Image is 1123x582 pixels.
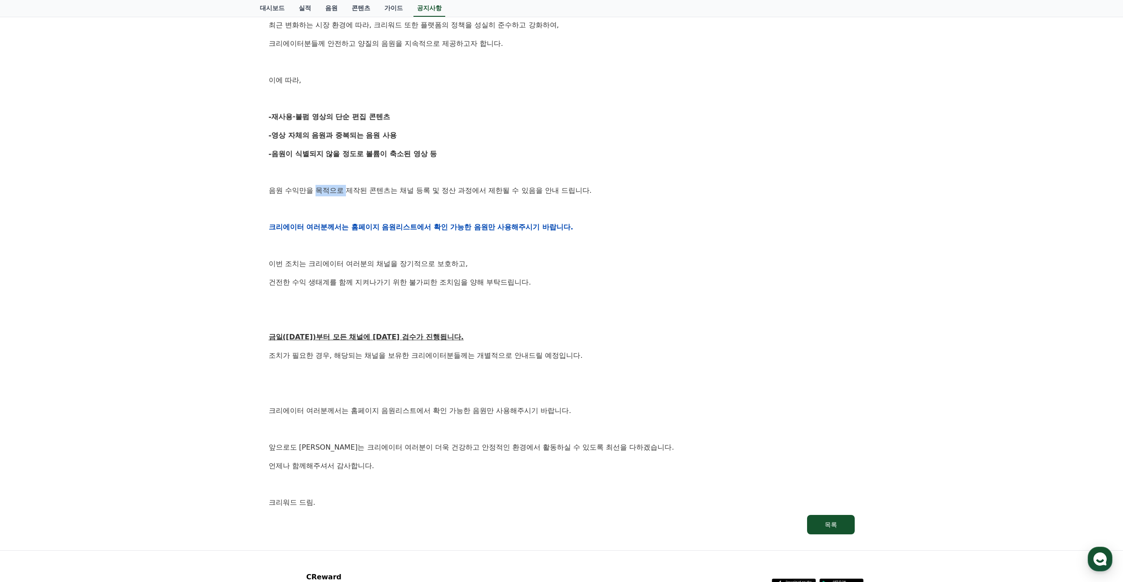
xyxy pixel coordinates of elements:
p: 크리에이터분들께 안전하고 양질의 음원을 지속적으로 제공하고자 합니다. [269,38,855,49]
p: 앞으로도 [PERSON_NAME]는 크리에이터 여러분이 더욱 건강하고 안정적인 환경에서 활동하실 수 있도록 최선을 다하겠습니다. [269,442,855,453]
strong: 크리에이터 여러분께서는 홈페이지 음원리스트에서 확인 가능한 음원만 사용해주시기 바랍니다. [269,223,574,231]
button: 목록 [807,515,855,534]
div: 목록 [825,520,837,529]
p: 최근 변화하는 시장 환경에 따라, 크리워드 또한 플랫폼의 정책을 성실히 준수하고 강화하여, [269,19,855,31]
p: 음원 수익만을 목적으로 제작된 콘텐츠는 채널 등록 및 정산 과정에서 제한될 수 있음을 안내 드립니다. [269,185,855,196]
span: 설정 [136,293,147,300]
p: 이에 따라, [269,75,855,86]
span: 대화 [81,293,91,300]
a: 대화 [58,280,114,302]
p: 크리워드 드림. [269,497,855,508]
p: 건전한 수익 생태계를 함께 지켜나가기 위한 불가피한 조치임을 양해 부탁드립니다. [269,277,855,288]
u: 금일([DATE])부터 모든 채널에 [DATE] 검수가 진행됩니다. [269,333,464,341]
span: 홈 [28,293,33,300]
strong: -영상 자체의 음원과 중복되는 음원 사용 [269,131,397,139]
a: 홈 [3,280,58,302]
strong: -음원이 식별되지 않을 정도로 볼륨이 축소된 영상 등 [269,150,437,158]
p: 조치가 필요한 경우, 해당되는 채널을 보유한 크리에이터분들께는 개별적으로 안내드릴 예정입니다. [269,350,855,361]
strong: -재사용·불펌 영상의 단순 편집 콘텐츠 [269,113,390,121]
a: 설정 [114,280,169,302]
p: 크리에이터 여러분께서는 홈페이지 음원리스트에서 확인 가능한 음원만 사용해주시기 바랍니다. [269,405,855,417]
p: 언제나 함께해주셔서 감사합니다. [269,460,855,472]
a: 목록 [269,515,855,534]
p: 이번 조치는 크리에이터 여러분의 채널을 장기적으로 보호하고, [269,258,855,270]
